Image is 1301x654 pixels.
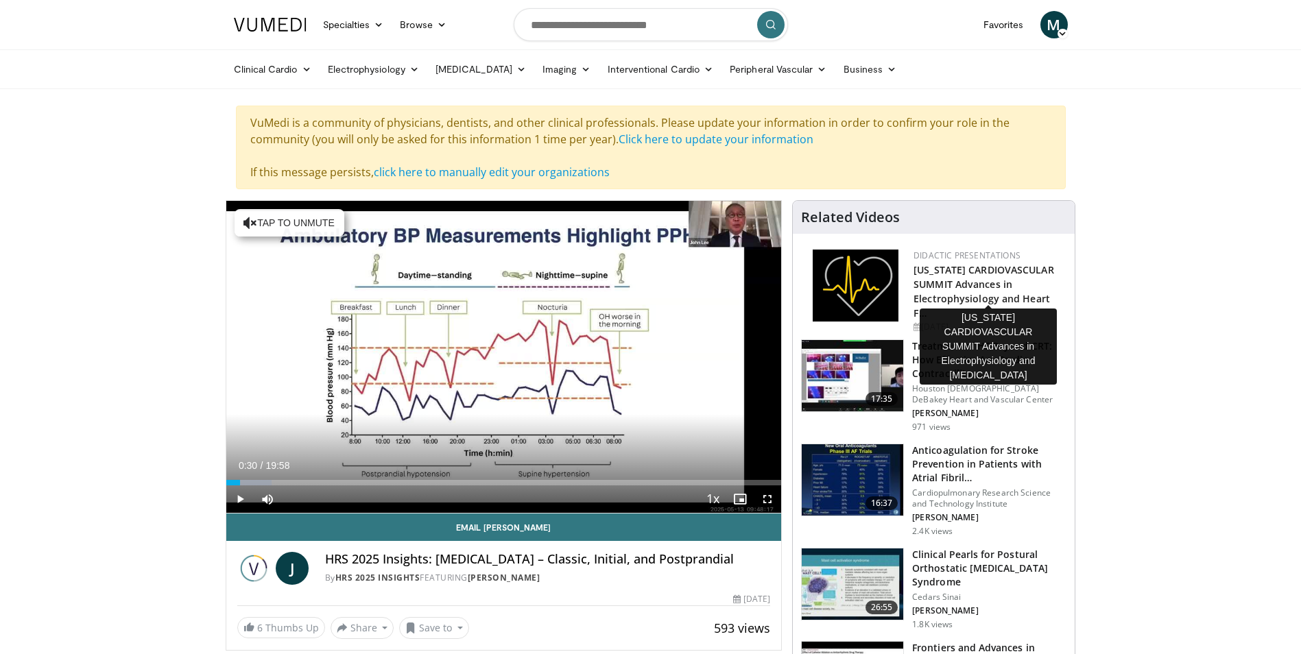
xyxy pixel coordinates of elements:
[920,308,1057,385] div: [US_STATE] CARDIOVASCULAR SUMMIT Advances in Electrophysiology and [MEDICAL_DATA]
[733,593,770,605] div: [DATE]
[754,485,781,513] button: Fullscreen
[912,548,1066,589] h3: Clinical Pearls for Postural Orthostatic [MEDICAL_DATA] Syndrome
[315,11,392,38] a: Specialties
[914,250,1064,262] div: Didactic Presentations
[801,548,1066,630] a: 26:55 Clinical Pearls for Postural Orthostatic [MEDICAL_DATA] Syndrome Cedars Sinai [PERSON_NAME]...
[254,485,281,513] button: Mute
[866,392,898,406] span: 17:35
[912,619,953,630] p: 1.8K views
[235,209,344,237] button: Tap to unmute
[335,572,420,583] a: HRS 2025 Insights
[802,548,903,620] img: 14c09e4f-71ae-4342-ace2-cf42a03b4275.150x105_q85_crop-smart_upscale.jpg
[801,209,900,226] h4: Related Videos
[237,552,270,585] img: HRS 2025 Insights
[802,340,903,411] img: 3ad4d35d-aec0-4f6f-92b5-b13a50214c7d.150x105_q85_crop-smart_upscale.jpg
[514,8,788,41] input: Search topics, interventions
[914,321,1064,333] div: [DATE]
[226,56,320,83] a: Clinical Cardio
[714,620,770,636] span: 593 views
[427,56,534,83] a: [MEDICAL_DATA]
[912,408,1066,419] p: [PERSON_NAME]
[374,165,610,180] a: click here to manually edit your organizations
[392,11,455,38] a: Browse
[914,263,1054,319] a: [US_STATE] CARDIOVASCULAR SUMMIT Advances in Electrophysiology and Heart F…
[619,132,813,147] a: Click here to update your information
[331,617,394,639] button: Share
[912,512,1066,523] p: [PERSON_NAME]
[599,56,722,83] a: Interventional Cardio
[265,460,289,471] span: 19:58
[468,572,540,583] a: [PERSON_NAME]
[261,460,263,471] span: /
[239,460,257,471] span: 0:30
[912,487,1066,509] p: Cardiopulmonary Research Science and Technology Institute
[801,339,1066,433] a: 17:35 Treatment of HF Beyond CRT: How Effective Are Cardiac Contractility … Houston [DEMOGRAPHIC_...
[912,422,951,433] p: 971 views
[1040,11,1068,38] a: M
[912,592,1066,603] p: Cedars Sinai
[975,11,1032,38] a: Favorites
[699,485,726,513] button: Playback Rate
[226,201,782,513] video-js: Video Player
[813,250,898,322] img: 1860aa7a-ba06-47e3-81a4-3dc728c2b4cf.png.150x105_q85_autocrop_double_scale_upscale_version-0.2.png
[912,383,1066,405] p: Houston [DEMOGRAPHIC_DATA] DeBakey Heart and Vascular Center
[866,601,898,614] span: 26:55
[534,56,599,83] a: Imaging
[835,56,905,83] a: Business
[320,56,427,83] a: Electrophysiology
[257,621,263,634] span: 6
[226,480,782,485] div: Progress Bar
[912,605,1066,616] p: [PERSON_NAME]
[912,444,1066,485] h3: Anticoagulation for Stroke Prevention in Patients with Atrial Fibril…
[237,617,325,638] a: 6 Thumbs Up
[802,444,903,516] img: RcxVNUapo-mhKxBX4xMDoxOmcxMTt0RH.150x105_q85_crop-smart_upscale.jpg
[325,572,771,584] div: By FEATURING
[801,444,1066,537] a: 16:37 Anticoagulation for Stroke Prevention in Patients with Atrial Fibril… Cardiopulmonary Resea...
[234,18,307,32] img: VuMedi Logo
[726,485,754,513] button: Enable picture-in-picture mode
[912,526,953,537] p: 2.4K views
[236,106,1066,189] div: VuMedi is a community of physicians, dentists, and other clinical professionals. Please update yo...
[721,56,835,83] a: Peripheral Vascular
[226,485,254,513] button: Play
[226,513,782,541] a: Email [PERSON_NAME]
[912,339,1066,380] h3: Treatment of HF Beyond CRT: How Effective Are Cardiac Contractility …
[276,552,309,585] a: J
[866,496,898,510] span: 16:37
[399,617,469,639] button: Save to
[325,552,771,567] h4: HRS 2025 Insights: [MEDICAL_DATA] – Classic, Initial, and Postprandial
